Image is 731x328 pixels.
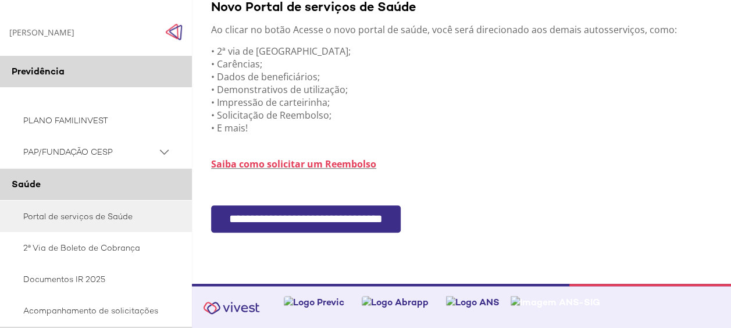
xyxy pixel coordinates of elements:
[197,295,266,321] img: Vivest
[284,296,344,308] img: Logo Previc
[165,23,183,41] span: Click to close side navigation.
[362,296,429,308] img: Logo Abrapp
[211,158,376,170] a: Saiba como solicitar um Reembolso
[165,23,183,41] img: Fechar menu
[446,296,500,308] img: Logo ANS
[9,27,74,38] div: [PERSON_NAME]
[23,145,157,159] span: PAP/FUNDAÇÃO CESP
[511,296,600,308] img: Imagem ANS-SIG
[12,65,65,77] span: Previdência
[12,178,41,190] span: Saúde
